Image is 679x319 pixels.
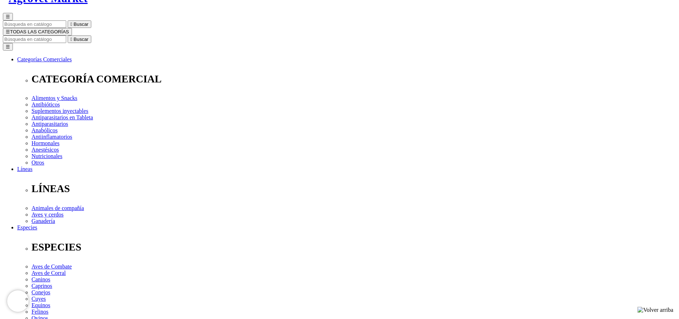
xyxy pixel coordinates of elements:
[31,153,62,159] a: Nutricionales
[31,263,72,270] a: Aves de Combate
[3,13,13,20] button: ☰
[6,29,10,34] span: ☰
[6,14,10,19] span: ☰
[637,307,673,313] img: Volver arriba
[31,205,84,211] a: Animales de compañía
[3,35,66,43] input: Buscar
[17,166,33,172] a: Líneas
[31,211,63,218] a: Aves y cerdos
[31,121,68,127] a: Antiparasitarios
[31,140,59,146] a: Hormonales
[7,290,29,312] iframe: Brevo live chat
[31,241,676,253] p: ESPECIES
[71,22,72,27] i: 
[31,218,55,224] a: Ganadería
[71,37,72,42] i: 
[17,56,72,62] a: Categorías Comerciales
[31,95,77,101] a: Alimentos y Snacks
[3,43,13,51] button: ☰
[3,28,72,35] button: ☰TODAS LAS CATEGORÍAS
[74,37,88,42] span: Buscar
[31,302,50,308] a: Equinos
[31,276,50,282] a: Caninos
[31,289,50,295] a: Conejos
[31,108,88,114] a: Suplementos inyectables
[31,101,60,108] a: Antibióticos
[68,20,91,28] button:  Buscar
[3,20,66,28] input: Buscar
[68,35,91,43] button:  Buscar
[31,159,44,166] a: Otros
[31,296,46,302] a: Cuyes
[74,22,88,27] span: Buscar
[31,270,66,276] a: Aves de Corral
[31,114,93,120] a: Antiparasitarios en Tableta
[31,127,58,133] a: Anabólicos
[17,224,37,230] a: Especies
[31,73,676,85] p: CATEGORÍA COMERCIAL
[31,183,676,195] p: LÍNEAS
[31,134,72,140] a: Antiinflamatorios
[31,147,59,153] a: Anestésicos
[31,309,48,315] a: Felinos
[31,283,52,289] a: Caprinos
